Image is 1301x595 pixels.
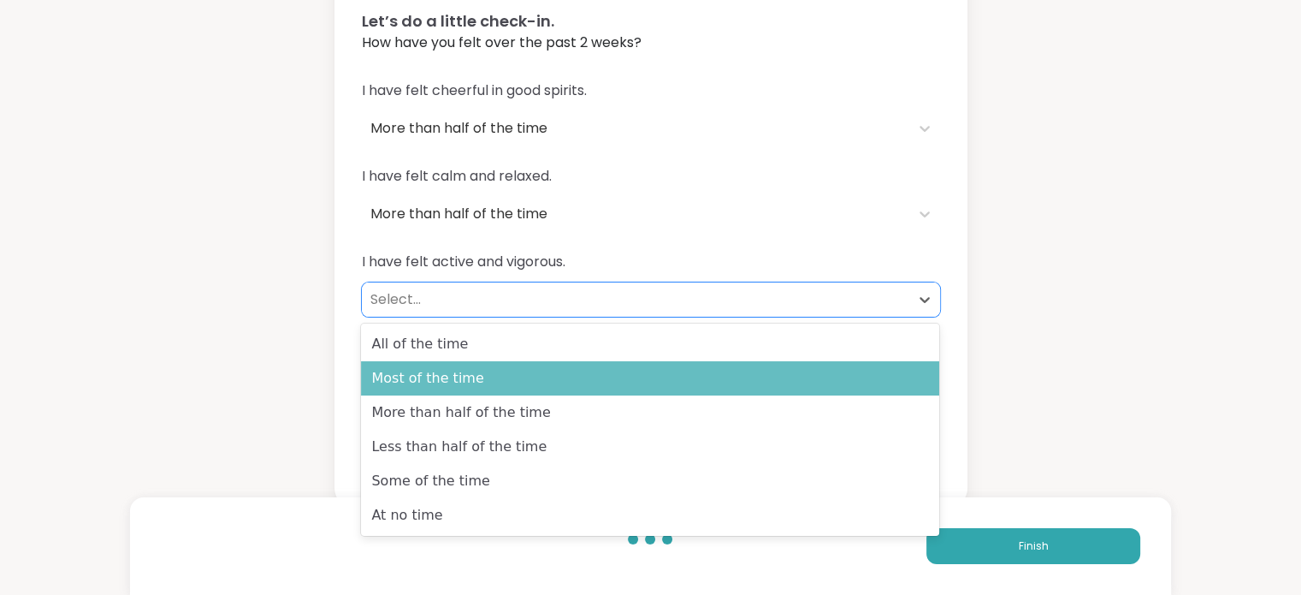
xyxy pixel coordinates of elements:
div: More than half of the time [361,396,939,430]
div: Most of the time [361,361,939,396]
div: Select... [370,289,901,310]
div: Some of the time [361,464,939,498]
span: I have felt cheerful in good spirits. [362,80,940,101]
button: Finish [926,528,1140,564]
div: All of the time [361,327,939,361]
span: Let’s do a little check-in. [362,9,940,33]
div: More than half of the time [370,204,901,224]
span: I have felt active and vigorous. [362,252,940,272]
div: More than half of the time [370,118,901,139]
span: Finish [1018,538,1048,554]
span: I have felt calm and relaxed. [362,166,940,187]
span: How have you felt over the past 2 weeks? [362,33,940,53]
div: Less than half of the time [361,430,939,464]
div: At no time [361,498,939,533]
